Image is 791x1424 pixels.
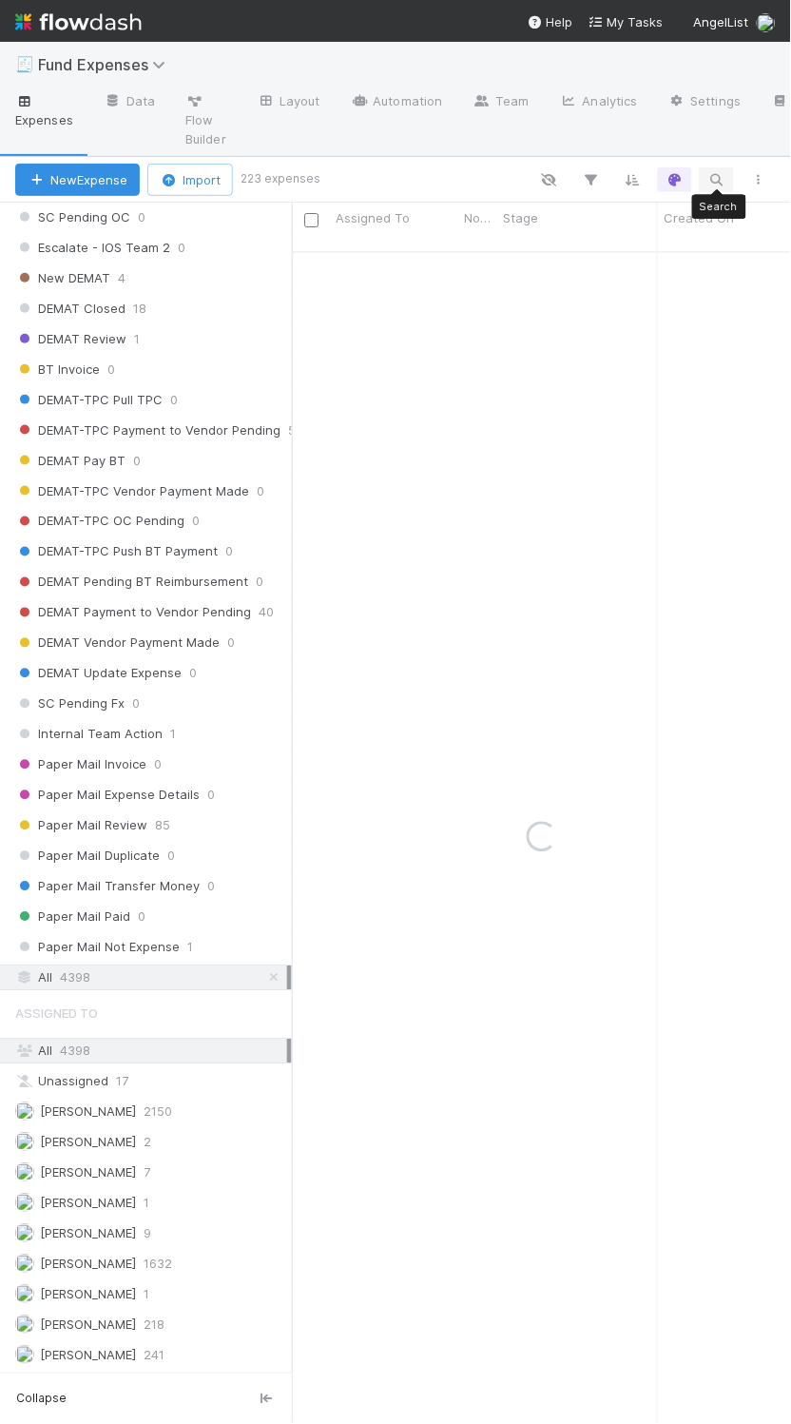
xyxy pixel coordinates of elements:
div: Help [528,12,573,31]
span: 0 [133,449,141,473]
span: [PERSON_NAME] [40,1287,136,1302]
span: [PERSON_NAME] [40,1165,136,1180]
span: [PERSON_NAME] [40,1257,136,1272]
span: [PERSON_NAME] [40,1348,136,1363]
input: Toggle All Rows Selected [304,213,318,227]
img: avatar_99e80e95-8f0d-4917-ae3c-b5dad577a2b5.png [15,1285,34,1304]
small: 223 expenses [241,170,320,187]
span: Flow Builder [185,91,226,148]
span: 18 [133,297,146,321]
a: Settings [653,88,757,118]
span: 🧾 [15,56,34,72]
span: 0 [192,510,200,534]
span: Internal Team Action [15,723,163,747]
span: DEMAT Update Expense [15,662,182,686]
span: 0 [225,540,233,564]
span: 40 [259,601,274,625]
span: [PERSON_NAME] [40,1226,136,1241]
span: 17 [116,1070,128,1094]
span: [PERSON_NAME] [40,1317,136,1333]
span: 0 [154,753,162,777]
img: avatar_5d1523cf-d377-42ee-9d1c-1d238f0f126b.png [15,1224,34,1243]
span: [PERSON_NAME] [40,1104,136,1120]
img: logo-inverted-e16ddd16eac7371096b0.svg [15,6,142,38]
span: Paper Mail Duplicate [15,845,160,868]
img: avatar_d8fc9ee4-bd1b-4062-a2a8-84feb2d97839.png [15,1163,34,1182]
span: 1 [187,936,193,960]
span: Paper Mail Paid [15,906,130,929]
span: 4398 [60,1044,90,1059]
span: 0 [178,236,185,260]
span: DEMAT-TPC Payment to Vendor Pending [15,419,280,442]
div: Unassigned [15,1070,287,1094]
a: Automation [336,88,458,118]
span: 0 [207,784,215,808]
span: DEMAT-TPC Vendor Payment Made [15,479,249,503]
span: 9 [144,1222,151,1246]
div: All [15,966,287,990]
span: 218 [144,1314,164,1337]
span: 0 [257,479,264,503]
img: avatar_abca0ba5-4208-44dd-8897-90682736f166.png [15,1102,34,1122]
span: Assigned To [15,996,98,1034]
span: 1 [170,723,176,747]
img: avatar_cea4b3df-83b6-44b5-8b06-f9455c333edc.png [15,1194,34,1213]
a: Team [458,88,545,118]
span: 0 [227,632,235,655]
span: AngelList [694,14,749,29]
span: DEMAT Payment to Vendor Pending [15,601,251,625]
span: New DEMAT [15,266,110,290]
span: 7 [144,1161,150,1185]
span: 1 [134,327,140,351]
span: 1 [144,1283,149,1307]
span: Non-standard review [464,208,492,227]
span: 0 [256,571,263,595]
span: Created On [664,208,734,227]
span: DEMAT Vendor Payment Made [15,632,220,655]
span: Paper Mail Expense Details [15,784,200,808]
span: 2150 [144,1101,172,1124]
span: 0 [107,358,115,381]
span: Expenses [15,91,73,129]
span: [PERSON_NAME] [40,1196,136,1211]
button: NewExpense [15,164,140,196]
span: 0 [138,906,145,929]
img: avatar_85e0c86c-7619-463d-9044-e681ba95f3b2.png [15,1346,34,1365]
span: SC Pending OC [15,205,130,229]
span: Paper Mail Transfer Money [15,875,200,899]
span: Escalate - IOS Team 2 [15,236,170,260]
span: 1 [144,1192,149,1216]
a: My Tasks [588,12,664,31]
span: BT Invoice [15,358,100,381]
span: DEMAT Review [15,327,126,351]
span: DEMAT Closed [15,297,125,321]
img: avatar_93b89fca-d03a-423a-b274-3dd03f0a621f.png [757,13,776,32]
span: Paper Mail Not Expense [15,936,180,960]
img: avatar_ddac2f35-6c49-494a-9355-db49d32eca49.png [15,1316,34,1335]
span: Stage [503,208,538,227]
span: 2 [144,1131,151,1155]
span: Fund Expenses [38,55,175,74]
a: Flow Builder [170,88,241,156]
a: Data [88,88,170,118]
a: Layout [241,88,336,118]
span: 0 [189,662,197,686]
span: 1632 [144,1253,172,1277]
img: avatar_93b89fca-d03a-423a-b274-3dd03f0a621f.png [15,1255,34,1274]
span: Collapse [16,1391,67,1408]
span: 56 [288,419,303,442]
span: 0 [138,205,145,229]
span: 0 [207,875,215,899]
span: 241 [144,1344,164,1368]
span: DEMAT-TPC OC Pending [15,510,184,534]
span: 0 [167,845,175,868]
div: All [15,1040,287,1063]
span: My Tasks [588,14,664,29]
img: avatar_dbacaa61-7a5b-4cd3-8dce-10af25fe9829.png [15,1133,34,1152]
span: Paper Mail Review [15,814,147,838]
span: DEMAT Pending BT Reimbursement [15,571,248,595]
span: DEMAT-TPC Push BT Payment [15,540,218,564]
span: 0 [170,388,178,412]
span: DEMAT-TPC Pull TPC [15,388,163,412]
span: Paper Mail Invoice [15,753,146,777]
